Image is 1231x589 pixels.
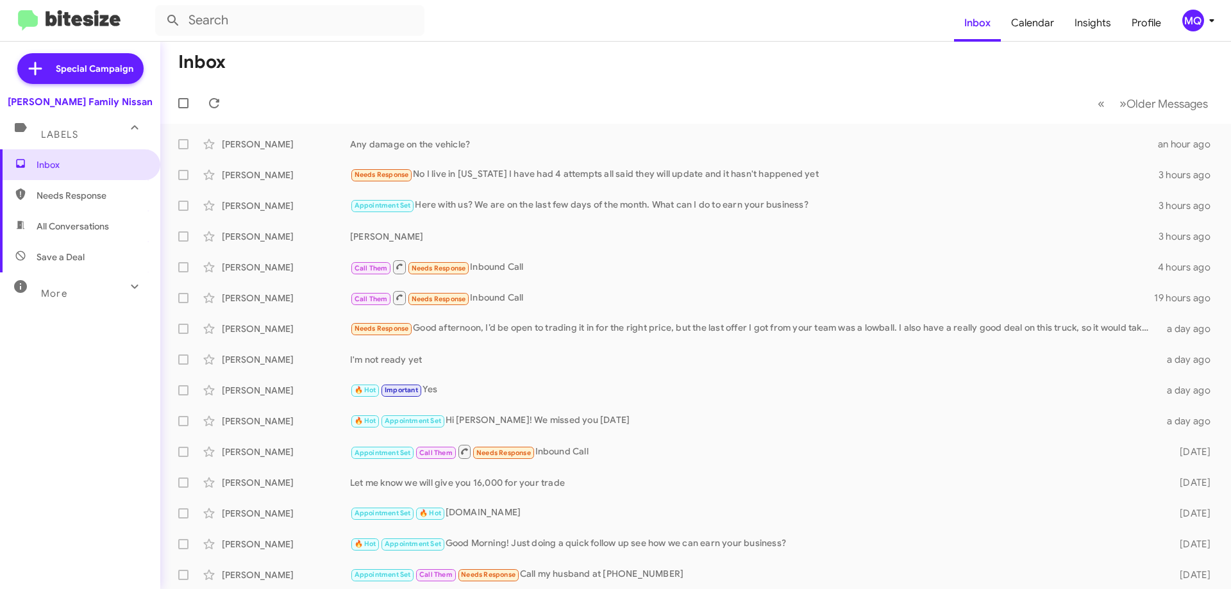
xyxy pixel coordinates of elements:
div: a day ago [1159,353,1221,366]
div: [PERSON_NAME] [350,230,1159,243]
span: Save a Deal [37,251,85,263]
span: Appointment Set [355,509,411,517]
span: Older Messages [1126,97,1208,111]
div: I'm not ready yet [350,353,1159,366]
span: 🔥 Hot [419,509,441,517]
a: Insights [1064,4,1121,42]
div: [PERSON_NAME] [222,568,350,581]
div: Inbound Call [350,444,1159,460]
span: More [41,288,67,299]
span: Call Them [419,570,453,579]
div: Yes [350,383,1159,397]
div: 4 hours ago [1158,261,1221,274]
div: No I live in [US_STATE] I have had 4 attempts all said they will update and it hasn't happened yet [350,167,1159,182]
span: Important [385,386,418,394]
a: Profile [1121,4,1171,42]
span: Call Them [419,449,453,457]
div: 3 hours ago [1159,169,1221,181]
div: Good Morning! Just doing a quick follow up see how we can earn your business? [350,536,1159,551]
div: [DATE] [1159,568,1221,581]
a: Calendar [1001,4,1064,42]
span: Appointment Set [355,570,411,579]
div: [PERSON_NAME] [222,415,350,427]
div: Any damage on the vehicle? [350,138,1158,151]
div: Here with us? We are on the last few days of the month. What can I do to earn your business? [350,198,1159,213]
span: Appointment Set [355,201,411,210]
div: [PERSON_NAME] [222,445,350,458]
div: an hour ago [1158,138,1221,151]
span: » [1119,95,1126,112]
span: Appointment Set [355,449,411,457]
div: [PERSON_NAME] [222,476,350,489]
span: Needs Response [37,189,146,202]
div: [DATE] [1159,507,1221,520]
div: a day ago [1159,322,1221,335]
span: Needs Response [412,264,466,272]
span: Call Them [355,264,388,272]
div: [PERSON_NAME] [222,169,350,181]
div: Let me know we will give you 16,000 for your trade [350,476,1159,489]
div: Call my husband at [PHONE_NUMBER] [350,567,1159,582]
div: MQ [1182,10,1204,31]
div: 19 hours ago [1154,292,1221,304]
button: MQ [1171,10,1217,31]
h1: Inbox [178,52,226,72]
div: [PERSON_NAME] [222,384,350,397]
div: [DATE] [1159,476,1221,489]
div: [PERSON_NAME] [222,538,350,551]
span: Inbox [37,158,146,171]
div: [DATE] [1159,538,1221,551]
div: [PERSON_NAME] Family Nissan [8,95,153,108]
a: Special Campaign [17,53,144,84]
div: [DOMAIN_NAME] [350,506,1159,520]
div: [PERSON_NAME] [222,261,350,274]
div: [PERSON_NAME] [222,507,350,520]
div: a day ago [1159,384,1221,397]
span: Needs Response [476,449,531,457]
div: [PERSON_NAME] [222,138,350,151]
span: Special Campaign [56,62,133,75]
span: Needs Response [355,324,409,333]
span: « [1098,95,1105,112]
div: 3 hours ago [1159,230,1221,243]
span: Needs Response [412,295,466,303]
div: a day ago [1159,415,1221,427]
span: All Conversations [37,220,109,233]
button: Next [1112,90,1216,117]
span: 🔥 Hot [355,386,376,394]
div: [DATE] [1159,445,1221,458]
div: [PERSON_NAME] [222,353,350,366]
nav: Page navigation example [1091,90,1216,117]
div: [PERSON_NAME] [222,199,350,212]
span: Needs Response [355,170,409,179]
div: Inbound Call [350,290,1154,306]
span: Appointment Set [385,540,441,548]
div: Good afternoon, I’d be open to trading it in for the right price, but the last offer I got from y... [350,321,1159,336]
span: Needs Response [461,570,515,579]
span: Call Them [355,295,388,303]
div: Inbound Call [350,259,1158,275]
button: Previous [1090,90,1112,117]
span: 🔥 Hot [355,417,376,425]
div: 3 hours ago [1159,199,1221,212]
span: Labels [41,129,78,140]
div: [PERSON_NAME] [222,292,350,304]
span: Appointment Set [385,417,441,425]
input: Search [155,5,424,36]
span: 🔥 Hot [355,540,376,548]
div: [PERSON_NAME] [222,322,350,335]
a: Inbox [954,4,1001,42]
div: Hi [PERSON_NAME]! We missed you [DATE] [350,413,1159,428]
div: [PERSON_NAME] [222,230,350,243]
